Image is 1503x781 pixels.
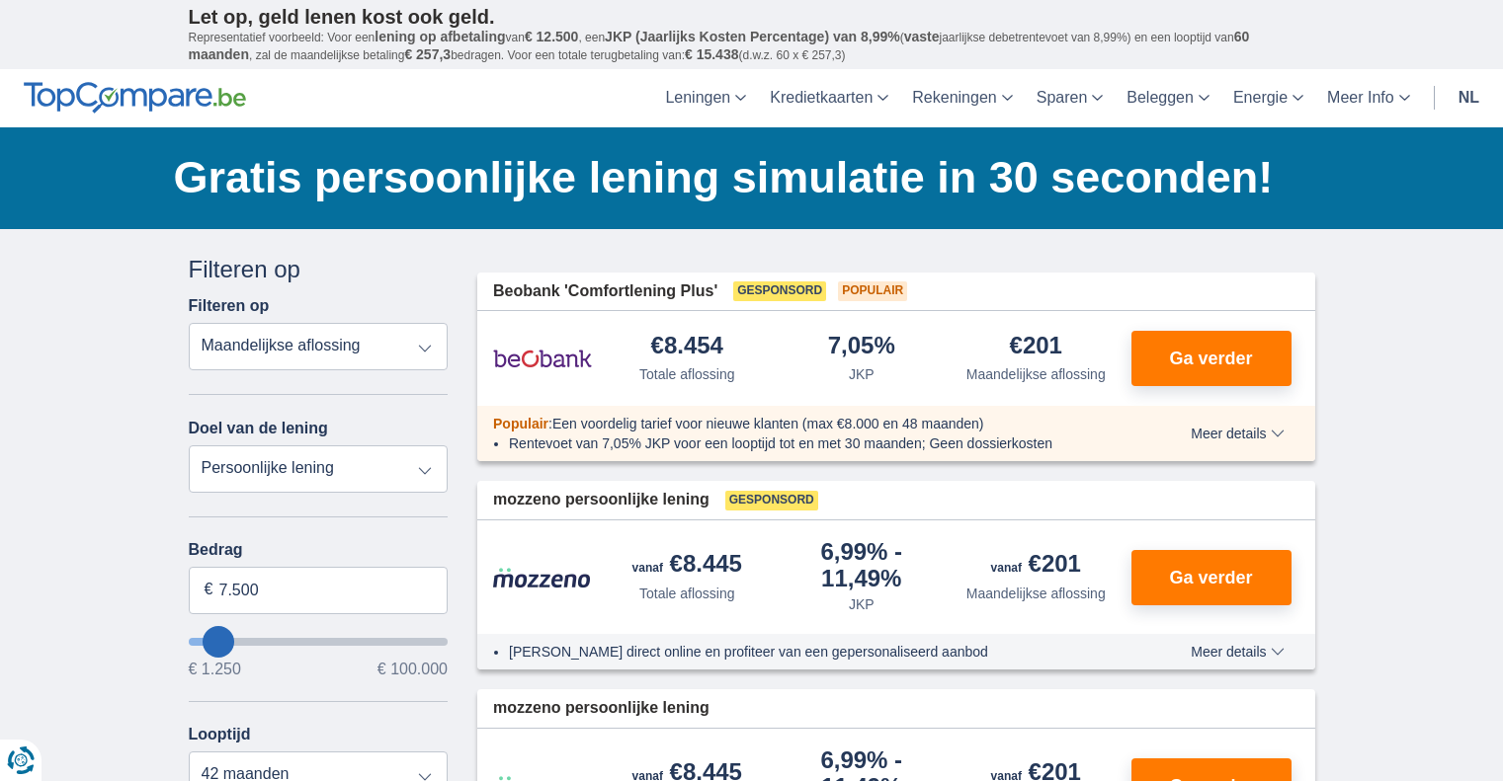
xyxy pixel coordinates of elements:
div: Maandelijkse aflossing [966,584,1106,603]
div: €8.454 [651,334,723,360]
span: mozzeno persoonlijke lening [493,697,710,720]
label: Filteren op [189,297,270,315]
a: Leningen [653,69,758,127]
div: 6,99% [783,540,942,590]
span: Een voordelig tarief voor nieuwe klanten (max €8.000 en 48 maanden) [552,416,984,431]
label: Doel van de lening [189,420,328,437]
span: Populair [838,281,907,301]
div: JKP [849,594,875,614]
p: Representatief voorbeeld: Voor een van , een ( jaarlijkse debetrentevoet van 8,99%) en een loopti... [189,29,1315,64]
div: €201 [1010,334,1062,360]
img: TopCompare [24,82,246,114]
span: Meer details [1191,427,1284,440]
span: mozzeno persoonlijke lening [493,489,710,511]
div: €201 [991,552,1081,580]
span: 60 maanden [189,29,1250,62]
button: Meer details [1176,426,1298,441]
span: JKP (Jaarlijks Kosten Percentage) van 8,99% [605,29,900,44]
span: vaste [904,29,940,44]
span: lening op afbetaling [375,29,505,44]
a: Sparen [1025,69,1116,127]
span: € 257,3 [404,46,451,62]
span: Beobank 'Comfortlening Plus' [493,280,717,303]
span: Populair [493,416,548,431]
label: Bedrag [189,541,449,559]
span: Ga verder [1169,569,1252,586]
img: product.pl.alt Beobank [493,334,592,383]
div: JKP [849,364,875,384]
span: € 1.250 [189,662,241,677]
button: Ga verder [1131,331,1292,386]
button: Ga verder [1131,550,1292,605]
div: : [477,414,1134,433]
a: Beleggen [1115,69,1221,127]
span: € 15.438 [685,46,739,62]
div: 7,05% [828,334,895,360]
span: € [205,579,213,601]
label: Looptijd [189,726,251,743]
input: wantToBorrow [189,638,449,646]
img: product.pl.alt Mozzeno [493,567,592,588]
a: Energie [1221,69,1315,127]
li: [PERSON_NAME] direct online en profiteer van een gepersonaliseerd aanbod [509,642,1119,662]
span: € 100.000 [377,662,448,677]
a: nl [1447,69,1491,127]
a: Meer Info [1315,69,1422,127]
div: Maandelijkse aflossing [966,364,1106,384]
span: Meer details [1191,645,1284,659]
h1: Gratis persoonlijke lening simulatie in 30 seconden! [174,147,1315,208]
div: €8.445 [632,552,742,580]
div: Totale aflossing [639,364,735,384]
a: Kredietkaarten [758,69,900,127]
p: Let op, geld lenen kost ook geld. [189,5,1315,29]
div: Totale aflossing [639,584,735,603]
li: Rentevoet van 7,05% JKP voor een looptijd tot en met 30 maanden; Geen dossierkosten [509,433,1119,453]
span: Ga verder [1169,350,1252,367]
button: Meer details [1176,644,1298,660]
span: Gesponsord [725,491,818,510]
div: Filteren op [189,253,449,286]
span: € 12.500 [525,29,579,44]
a: Rekeningen [900,69,1024,127]
span: Gesponsord [733,281,826,301]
